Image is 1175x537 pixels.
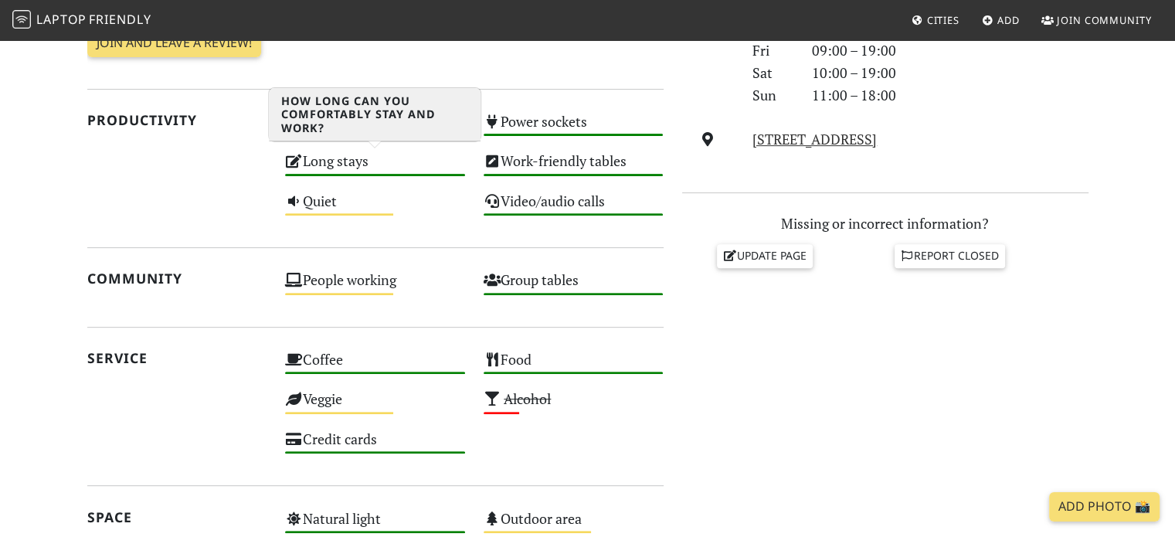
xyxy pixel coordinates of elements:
div: Veggie [276,386,474,426]
div: Sun [743,84,802,107]
div: 09:00 – 19:00 [803,39,1098,62]
span: Cities [927,13,959,27]
div: 10:00 – 19:00 [803,62,1098,84]
span: Join Community [1057,13,1152,27]
a: Cities [905,6,966,34]
div: Credit cards [276,427,474,466]
div: Long stays [276,148,474,188]
div: Fri [743,39,802,62]
a: Join Community [1035,6,1158,34]
h2: Space [87,509,267,525]
h3: How long can you comfortably stay and work? [269,88,481,141]
div: 11:00 – 18:00 [803,84,1098,107]
div: Work-friendly tables [474,148,673,188]
a: Update page [717,244,813,267]
a: Add Photo 📸 [1049,492,1160,522]
span: Add [997,13,1020,27]
h2: Productivity [87,112,267,128]
span: Laptop [36,11,87,28]
div: Food [474,347,673,386]
div: Video/audio calls [474,189,673,228]
div: Quiet [276,189,474,228]
div: Coffee [276,347,474,386]
h2: Service [87,350,267,366]
span: Friendly [89,11,151,28]
p: Missing or incorrect information? [682,212,1088,235]
s: Alcohol [504,389,551,408]
a: [STREET_ADDRESS] [752,130,877,148]
div: Group tables [474,267,673,307]
a: Report closed [895,244,1006,267]
div: People working [276,267,474,307]
div: Power sockets [474,109,673,148]
div: Sat [743,62,802,84]
a: Add [976,6,1026,34]
a: Join and leave a review! [87,29,261,58]
a: LaptopFriendly LaptopFriendly [12,7,151,34]
h2: Community [87,270,267,287]
img: LaptopFriendly [12,10,31,29]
